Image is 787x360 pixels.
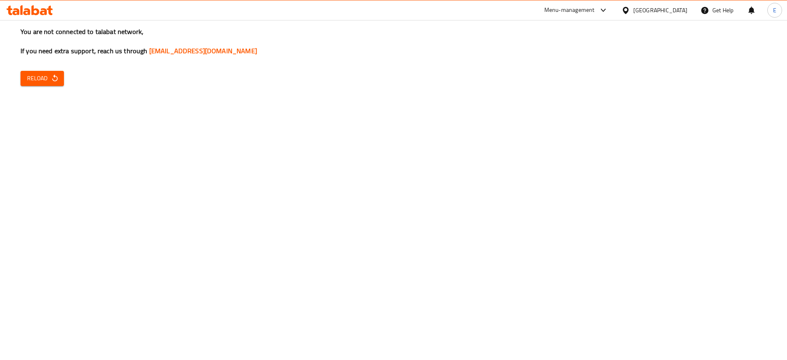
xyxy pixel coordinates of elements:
[633,6,687,15] div: [GEOGRAPHIC_DATA]
[20,27,767,56] h3: You are not connected to talabat network, If you need extra support, reach us through
[773,6,776,15] span: E
[544,5,595,15] div: Menu-management
[20,71,64,86] button: Reload
[149,45,257,57] a: [EMAIL_ADDRESS][DOMAIN_NAME]
[27,73,57,84] span: Reload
